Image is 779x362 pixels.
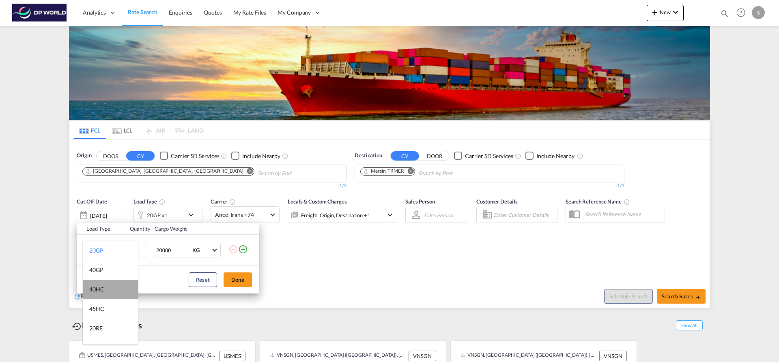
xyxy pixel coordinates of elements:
[89,344,103,352] div: 40RE
[89,285,104,293] div: 40HC
[89,246,103,255] div: 20GP
[89,324,103,332] div: 20RE
[89,305,104,313] div: 45HC
[89,266,103,274] div: 40GP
